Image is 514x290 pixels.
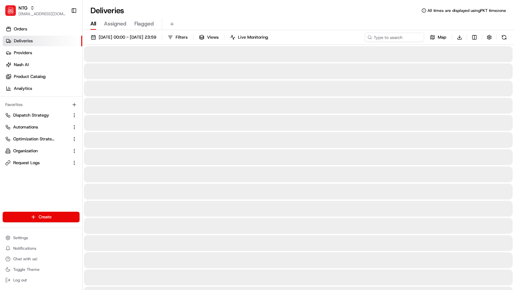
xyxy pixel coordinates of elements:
[5,148,69,154] a: Organization
[13,160,40,166] span: Request Logs
[90,20,96,28] span: All
[3,275,80,285] button: Log out
[5,112,69,118] a: Dispatch Strategy
[3,99,80,110] div: Favorites
[5,136,69,142] a: Optimization Strategy
[13,267,40,272] span: Toggle Theme
[14,74,46,80] span: Product Catalog
[3,212,80,222] button: Create
[3,83,82,94] a: Analytics
[428,8,506,13] span: All times are displayed using PKT timezone
[365,33,424,42] input: Type to search
[196,33,222,42] button: Views
[13,246,36,251] span: Notifications
[499,33,509,42] button: Refresh
[13,277,27,283] span: Log out
[13,256,37,262] span: Chat with us!
[3,134,80,144] button: Optimization Strategy
[14,86,32,91] span: Analytics
[5,160,69,166] a: Request Logs
[3,3,68,18] button: NTGNTG[EMAIL_ADDRESS][DOMAIN_NAME]
[176,34,188,40] span: Filters
[165,33,190,42] button: Filters
[39,214,51,220] span: Create
[438,34,446,40] span: Map
[88,33,159,42] button: [DATE] 00:00 - [DATE] 23:59
[3,110,80,121] button: Dispatch Strategy
[13,124,38,130] span: Automations
[18,11,66,17] button: [EMAIL_ADDRESS][DOMAIN_NAME]
[3,254,80,264] button: Chat with us!
[13,235,28,240] span: Settings
[238,34,268,40] span: Live Monitoring
[3,158,80,168] button: Request Logs
[14,62,29,68] span: Nash AI
[3,48,82,58] a: Providers
[207,34,219,40] span: Views
[3,24,82,34] a: Orders
[3,36,82,46] a: Deliveries
[104,20,126,28] span: Assigned
[14,50,32,56] span: Providers
[90,5,124,16] h1: Deliveries
[14,38,33,44] span: Deliveries
[3,71,82,82] a: Product Catalog
[5,5,16,16] img: NTG
[134,20,154,28] span: Flagged
[227,33,271,42] button: Live Monitoring
[99,34,156,40] span: [DATE] 00:00 - [DATE] 23:59
[14,26,27,32] span: Orders
[13,148,38,154] span: Organization
[13,112,49,118] span: Dispatch Strategy
[3,265,80,274] button: Toggle Theme
[3,233,80,242] button: Settings
[3,122,80,132] button: Automations
[3,244,80,253] button: Notifications
[5,124,69,130] a: Automations
[13,136,55,142] span: Optimization Strategy
[427,33,449,42] button: Map
[3,59,82,70] a: Nash AI
[3,146,80,156] button: Organization
[18,5,27,11] button: NTG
